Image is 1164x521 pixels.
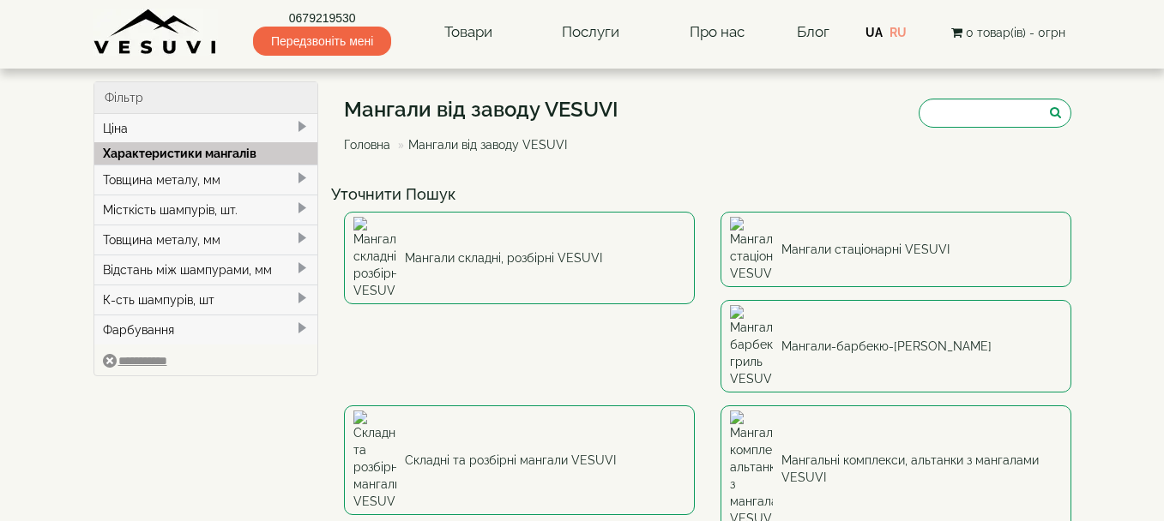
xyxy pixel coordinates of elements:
[865,26,883,39] a: UA
[94,195,318,225] div: Місткість шампурів, шт.
[344,212,695,304] a: Мангали складні, розбірні VESUVI Мангали складні, розбірні VESUVI
[344,99,618,121] h1: Мангали від заводу VESUVI
[946,23,1071,42] button: 0 товар(ів) - 0грн
[344,405,695,515] a: Складні та розбірні мангали VESUVI Складні та розбірні мангали VESUVI
[94,314,318,344] div: Фарбування
[94,255,318,284] div: Відстань між шампурами, мм
[94,165,318,195] div: Товщина металу, мм
[890,26,907,39] a: RU
[353,217,396,299] img: Мангали складні, розбірні VESUVI
[394,136,567,153] li: Мангали від заводу VESUVI
[94,284,318,314] div: К-сть шампурів, шт
[331,186,1084,203] h4: Уточнити Пошук
[253,27,391,56] span: Передзвоніть мені
[344,138,390,152] a: Головна
[730,305,773,387] img: Мангали-барбекю-гриль VESUVI
[721,212,1071,287] a: Мангали стаціонарні VESUVI Мангали стаціонарні VESUVI
[94,114,318,143] div: Ціна
[94,142,318,165] div: Характеристики мангалів
[672,13,762,52] a: Про нас
[353,410,396,510] img: Складні та розбірні мангали VESUVI
[94,82,318,114] div: Фільтр
[545,13,636,52] a: Послуги
[797,23,829,40] a: Блог
[94,225,318,255] div: Товщина металу, мм
[721,300,1071,392] a: Мангали-барбекю-гриль VESUVI Мангали-барбекю-[PERSON_NAME]
[253,9,391,27] a: 0679219530
[93,9,218,56] img: Завод VESUVI
[427,13,510,52] a: Товари
[730,217,773,282] img: Мангали стаціонарні VESUVI
[966,26,1065,39] span: 0 товар(ів) - 0грн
